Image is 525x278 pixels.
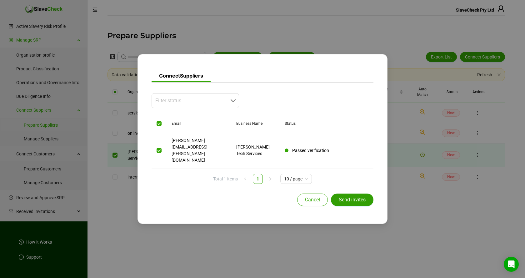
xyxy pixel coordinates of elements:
[265,174,275,184] button: right
[280,115,373,132] th: Status
[240,174,250,184] li: Previous Page
[265,174,275,184] li: Next Page
[504,257,519,272] div: Open Intercom Messenger
[284,174,308,184] span: 10 / page
[240,174,250,184] button: left
[305,196,320,204] span: Cancel
[255,175,261,182] a: 1
[268,177,272,181] span: right
[167,115,231,132] th: Email
[231,115,280,132] th: Business Name
[331,194,373,206] button: Send invites
[213,175,238,185] li: Total 1 items
[285,147,368,154] div: Passed verification
[231,132,280,169] td: [PERSON_NAME] Tech Services
[297,194,328,206] button: Cancel
[339,196,366,204] span: Send invites
[243,177,247,181] span: left
[152,67,211,82] h3: Connect Suppliers
[280,174,312,184] div: Page Size
[253,174,263,184] li: 1
[167,132,231,169] td: [PERSON_NAME][EMAIL_ADDRESS][PERSON_NAME][DOMAIN_NAME]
